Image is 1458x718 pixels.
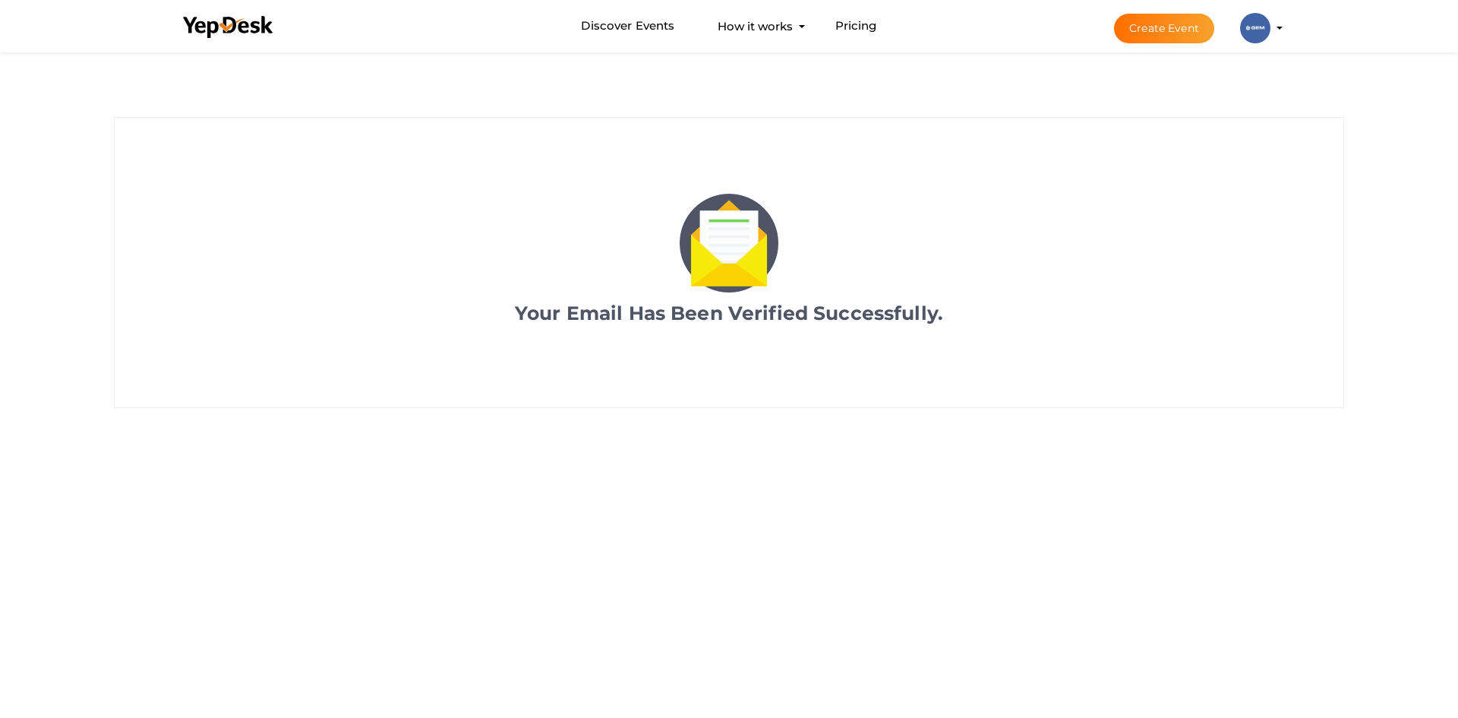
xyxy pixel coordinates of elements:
[835,12,877,40] a: Pricing
[515,293,943,327] label: Your Email Has Been Verified Successfully.
[1114,14,1214,43] button: Create Event
[713,12,797,40] button: How it works
[680,194,778,293] img: letter.png
[581,12,674,40] a: Discover Events
[1240,13,1270,43] img: KOGKER0V_small.jpeg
